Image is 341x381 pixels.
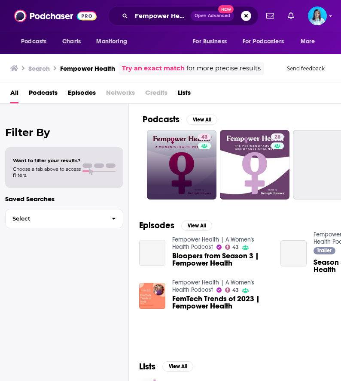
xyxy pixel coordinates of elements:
[172,295,270,310] a: FemTech Trends of 2023 | Fempower Health
[29,86,58,103] a: Podcasts
[21,36,46,48] span: Podcasts
[181,221,212,231] button: View All
[28,64,50,73] h3: Search
[284,65,327,72] button: Send feedback
[5,195,123,203] p: Saved Searches
[6,216,105,221] span: Select
[143,114,217,125] a: PodcastsView All
[60,64,115,73] h3: Fempower Health
[172,279,254,293] a: Fempower Health | A Women's Health Podcast
[271,133,284,140] a: 28
[13,166,81,178] span: Choose a tab above to access filters.
[14,8,97,24] img: Podchaser - Follow, Share and Rate Podcasts
[96,36,127,48] span: Monitoring
[201,133,207,142] span: 43
[139,220,174,231] h2: Episodes
[106,86,135,103] span: Networks
[172,236,254,251] a: Fempower Health | A Women's Health Podcast
[5,209,123,228] button: Select
[131,9,191,23] input: Search podcasts, credits, & more...
[220,130,289,200] a: 28
[280,240,307,266] a: Season 5 Trailer | Fempower Health
[243,36,284,48] span: For Podcasters
[5,126,123,139] h2: Filter By
[308,6,327,25] img: User Profile
[284,9,298,23] a: Show notifications dropdown
[193,36,227,48] span: For Business
[139,361,193,372] a: ListsView All
[15,33,58,50] button: open menu
[225,287,239,293] a: 43
[237,33,296,50] button: open menu
[218,5,234,13] span: New
[225,245,239,250] a: 43
[295,33,326,50] button: open menu
[68,86,96,103] a: Episodes
[301,36,315,48] span: More
[122,63,185,73] a: Try an exact match
[178,86,191,103] a: Lists
[274,133,280,142] span: 28
[62,36,81,48] span: Charts
[172,252,270,267] a: Bloopers from Season 3 | Fempower Health
[139,220,212,231] a: EpisodesView All
[198,133,211,140] a: 43
[147,130,216,200] a: 43
[143,114,180,125] h2: Podcasts
[139,240,165,266] a: Bloopers from Season 3 | Fempower Health
[57,33,86,50] a: Charts
[232,288,239,292] span: 43
[195,14,230,18] span: Open Advanced
[187,33,237,50] button: open menu
[186,63,261,73] span: for more precise results
[308,6,327,25] button: Show profile menu
[13,157,81,163] span: Want to filter your results?
[308,6,327,25] span: Logged in as ClarisseG
[317,248,332,253] span: Trailer
[162,361,193,372] button: View All
[232,245,239,249] span: 43
[10,86,18,103] a: All
[139,361,155,372] h2: Lists
[90,33,138,50] button: open menu
[263,9,277,23] a: Show notifications dropdown
[108,6,259,26] div: Search podcasts, credits, & more...
[186,115,217,125] button: View All
[145,86,167,103] span: Credits
[139,283,165,309] img: FemTech Trends of 2023 | Fempower Health
[191,11,234,21] button: Open AdvancedNew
